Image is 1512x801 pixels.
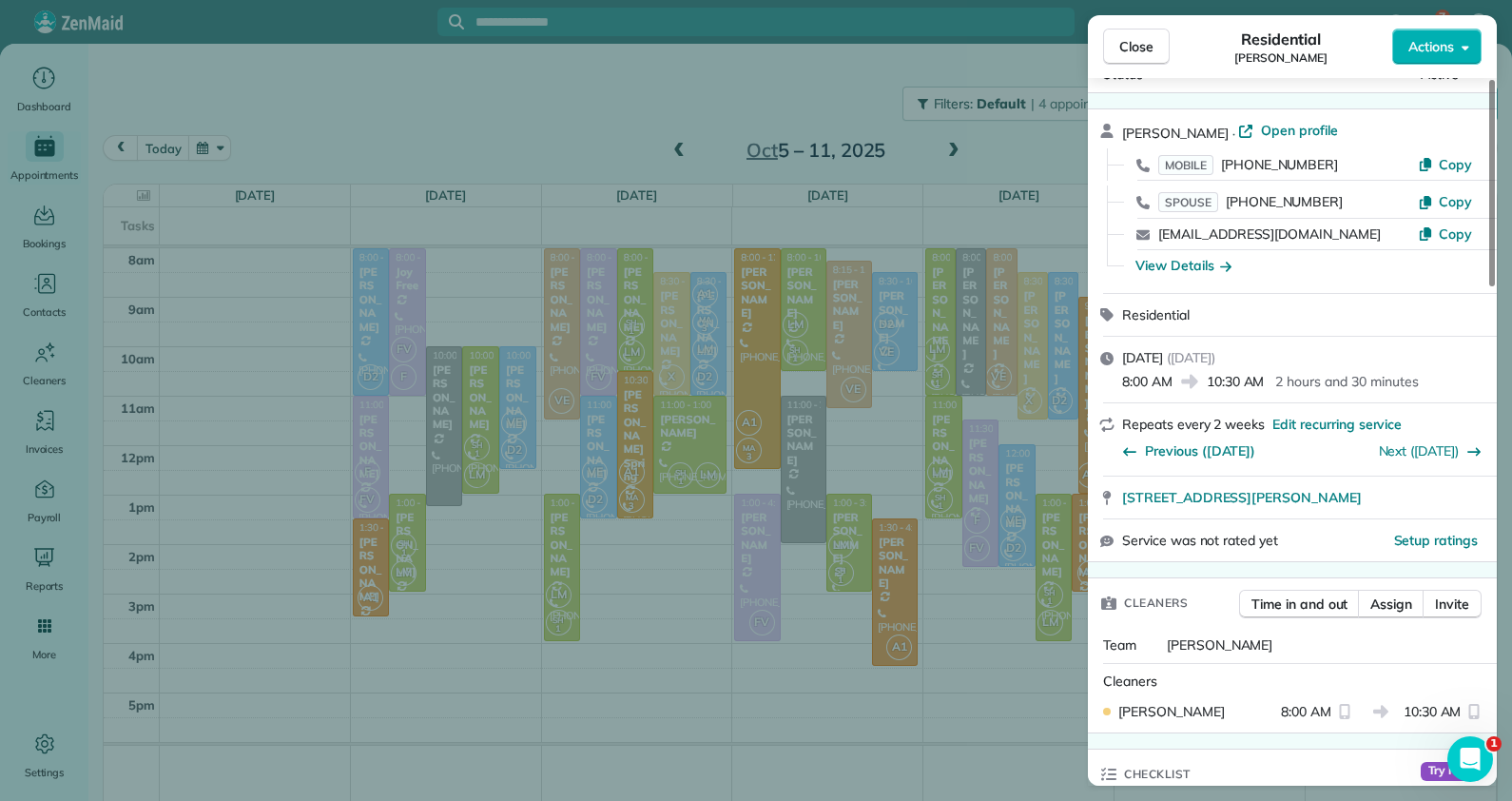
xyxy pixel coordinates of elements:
[1124,765,1191,784] span: Checklist
[1122,349,1163,366] span: [DATE]
[1421,762,1482,781] span: Try Now
[1251,595,1347,614] span: Time in and out
[1229,126,1239,141] span: ·
[1158,155,1213,175] span: MOBILE
[1486,736,1502,752] span: 1
[1122,488,1485,507] a: [STREET_ADDRESS][PERSON_NAME]
[1207,372,1265,391] span: 10:30 AM
[1122,416,1265,433] span: Repeats every 2 weeks
[1158,192,1343,211] a: SPOUSE[PHONE_NUMBER]
[1379,441,1483,460] button: Next ([DATE])
[1358,590,1425,618] button: Assign
[1122,531,1278,551] span: Service was not rated yet
[1135,256,1231,275] button: View Details
[1118,702,1225,721] span: [PERSON_NAME]
[1226,193,1343,210] span: [PHONE_NUMBER]
[1122,306,1190,323] span: Residential
[1418,155,1472,174] button: Copy
[1423,590,1482,618] button: Invite
[1404,702,1462,721] span: 10:30 AM
[1145,441,1255,460] span: Previous ([DATE])
[1238,121,1338,140] a: Open profile
[1418,192,1472,211] button: Copy
[1103,29,1170,65] button: Close
[1122,125,1229,142] span: [PERSON_NAME]
[1158,155,1338,174] a: MOBILE[PHONE_NUMBER]
[1439,225,1472,243] span: Copy
[1394,532,1479,549] span: Setup ratings
[1167,636,1273,654] span: [PERSON_NAME]
[1394,531,1479,550] button: Setup ratings
[1158,225,1381,243] a: [EMAIL_ADDRESS][DOMAIN_NAME]
[1239,590,1360,618] button: Time in and out
[1418,225,1472,244] button: Copy
[1272,415,1402,434] span: Edit recurring service
[1124,594,1188,613] span: Cleaners
[1234,50,1328,66] span: [PERSON_NAME]
[1167,349,1215,366] span: ( [DATE] )
[1122,488,1362,507] span: [STREET_ADDRESS][PERSON_NAME]
[1370,595,1412,614] span: Assign
[1261,121,1338,140] span: Open profile
[1439,193,1472,210] span: Copy
[1122,441,1255,460] button: Previous ([DATE])
[1408,37,1454,56] span: Actions
[1119,37,1153,56] span: Close
[1379,442,1460,459] a: Next ([DATE])
[1435,595,1469,614] span: Invite
[1103,66,1143,83] span: Status
[1103,673,1157,690] span: Cleaners
[1281,702,1331,721] span: 8:00 AM
[1241,28,1322,50] span: Residential
[1158,192,1218,212] span: SPOUSE
[1275,372,1418,391] p: 2 hours and 30 minutes
[1103,636,1136,654] span: Team
[1122,372,1173,391] span: 8:00 AM
[1439,156,1472,173] span: Copy
[1221,156,1338,173] span: [PHONE_NUMBER]
[1447,736,1493,782] iframe: Intercom live chat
